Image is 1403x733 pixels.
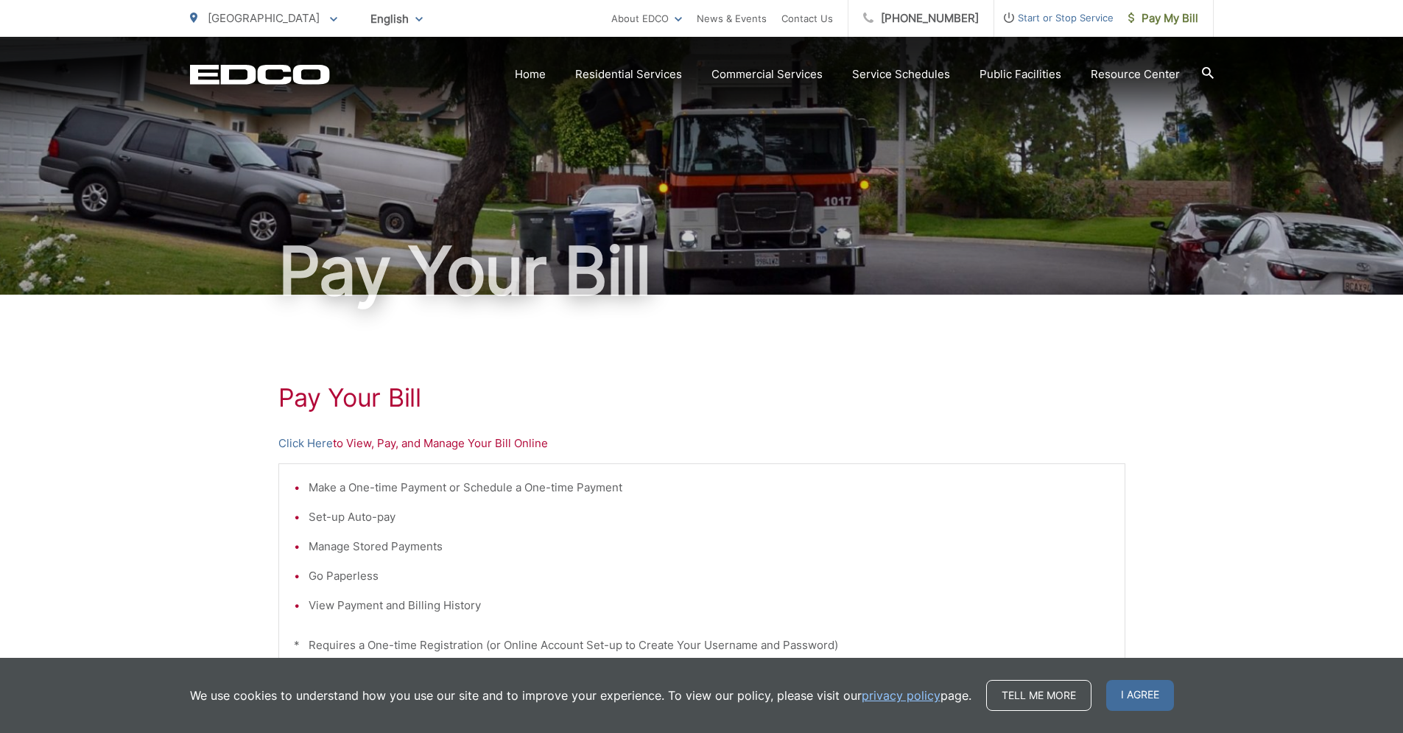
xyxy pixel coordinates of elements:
[980,66,1061,83] a: Public Facilities
[611,10,682,27] a: About EDCO
[515,66,546,83] a: Home
[862,687,940,704] a: privacy policy
[852,66,950,83] a: Service Schedules
[309,538,1110,555] li: Manage Stored Payments
[697,10,767,27] a: News & Events
[309,597,1110,614] li: View Payment and Billing History
[309,479,1110,497] li: Make a One-time Payment or Schedule a One-time Payment
[278,383,1125,413] h1: Pay Your Bill
[781,10,833,27] a: Contact Us
[309,508,1110,526] li: Set-up Auto-pay
[309,567,1110,585] li: Go Paperless
[711,66,823,83] a: Commercial Services
[278,435,333,452] a: Click Here
[278,435,1125,452] p: to View, Pay, and Manage Your Bill Online
[208,11,320,25] span: [GEOGRAPHIC_DATA]
[986,680,1091,711] a: Tell me more
[359,6,434,32] span: English
[294,636,1110,654] p: * Requires a One-time Registration (or Online Account Set-up to Create Your Username and Password)
[1091,66,1180,83] a: Resource Center
[575,66,682,83] a: Residential Services
[1106,680,1174,711] span: I agree
[190,687,971,704] p: We use cookies to understand how you use our site and to improve your experience. To view our pol...
[1128,10,1198,27] span: Pay My Bill
[190,64,330,85] a: EDCD logo. Return to the homepage.
[190,234,1214,308] h1: Pay Your Bill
